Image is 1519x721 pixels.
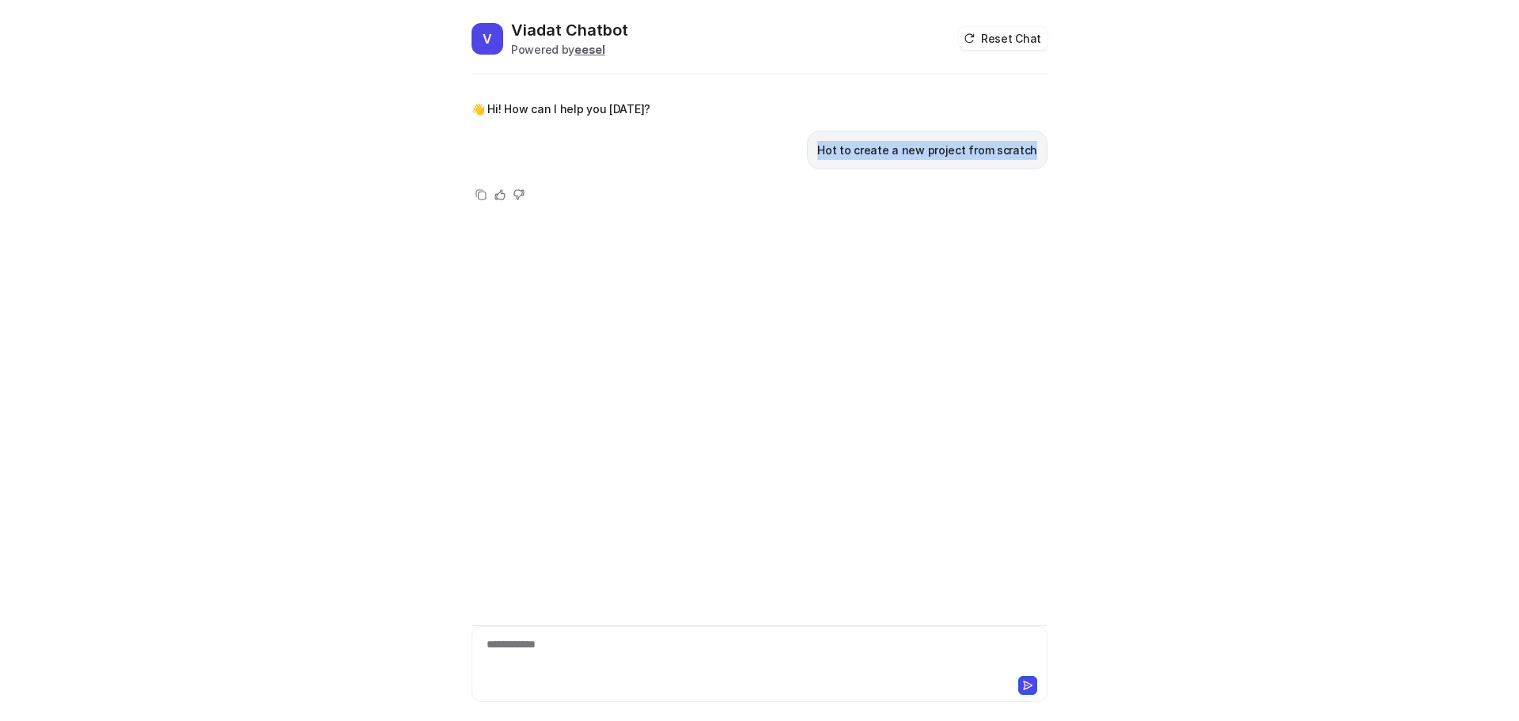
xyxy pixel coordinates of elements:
[574,43,605,56] b: eesel
[472,100,650,119] p: 👋 Hi! How can I help you [DATE]?
[472,23,503,55] span: V
[817,141,1037,160] p: Hot to create a new project from scratch
[511,41,628,58] div: Powered by
[511,19,628,41] h2: Viadat Chatbot
[959,27,1047,50] button: Reset Chat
